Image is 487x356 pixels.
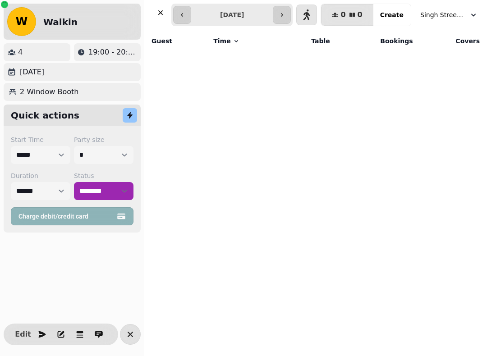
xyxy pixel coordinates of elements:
[144,30,208,52] th: Guest
[11,207,133,225] button: Charge debit/credit card
[88,47,137,58] p: 19:00 - 20:45
[213,37,239,46] button: Time
[380,12,404,18] span: Create
[358,11,363,18] span: 0
[420,10,465,19] span: Singh Street Bruntsfield
[20,67,44,78] p: [DATE]
[74,135,133,144] label: Party size
[415,7,483,23] button: Singh Street Bruntsfield
[18,47,23,58] p: 4
[16,16,28,27] span: W
[335,30,418,52] th: Bookings
[11,109,79,122] h2: Quick actions
[43,16,78,28] h2: Walkin
[213,37,230,46] span: Time
[11,171,70,180] label: Duration
[373,4,411,26] button: Create
[18,331,28,338] span: Edit
[74,171,133,180] label: Status
[20,87,78,97] p: 2 Window Booth
[321,4,373,26] button: 00
[11,135,70,144] label: Start Time
[340,11,345,18] span: 0
[279,30,335,52] th: Table
[14,325,32,343] button: Edit
[18,213,115,219] span: Charge debit/credit card
[418,30,485,52] th: Covers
